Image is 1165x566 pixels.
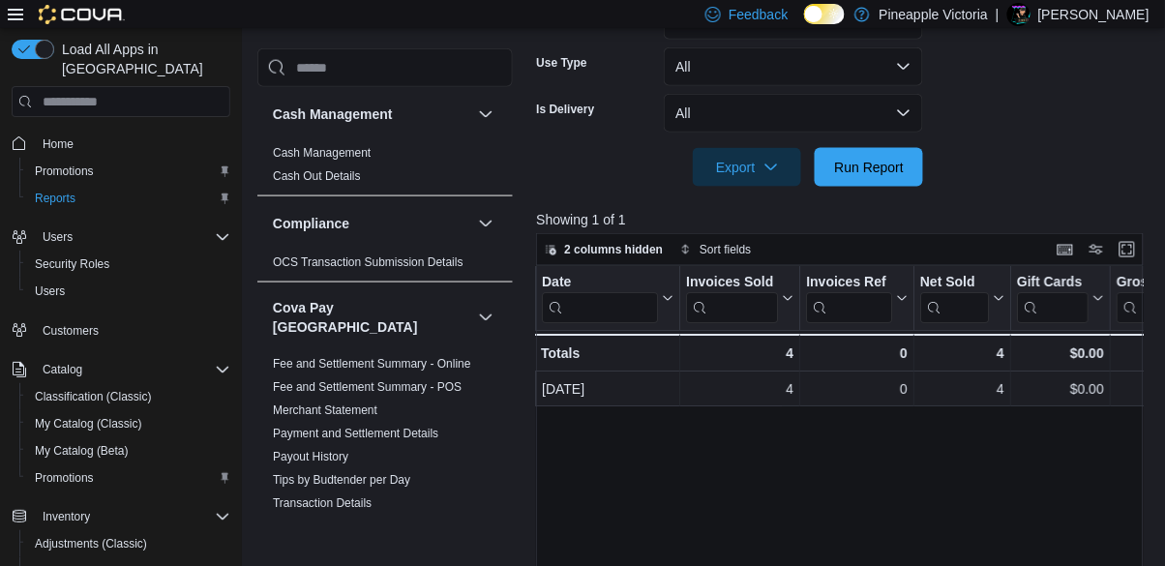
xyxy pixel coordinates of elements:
span: Security Roles [35,256,109,272]
button: Catalog [4,356,238,383]
p: [PERSON_NAME] [1038,3,1150,26]
div: Kurtis Tingley [1007,3,1031,26]
button: Date [542,274,673,323]
span: Load All Apps in [GEOGRAPHIC_DATA] [54,40,230,78]
span: Reports [35,191,75,206]
button: Security Roles [19,251,238,278]
button: All [664,47,923,86]
span: Cash Management [273,145,371,161]
span: Users [27,280,230,303]
button: Invoices Sold [686,274,793,323]
button: Run Report [815,148,923,187]
a: Security Roles [27,253,117,276]
a: Users [27,280,73,303]
span: Feedback [729,5,788,24]
img: Cova [39,5,125,24]
span: Promotions [27,466,230,490]
span: Classification (Classic) [35,389,152,404]
span: OCS Transaction Submission Details [273,254,463,270]
a: Payout History [273,450,348,463]
button: Cova Pay [GEOGRAPHIC_DATA] [273,298,470,337]
div: Compliance [257,251,513,282]
button: Export [693,148,801,187]
a: My Catalog (Classic) [27,412,150,435]
div: 4 [686,377,793,401]
div: Gift Card Sales [1017,274,1089,323]
button: Keyboard shortcuts [1054,238,1077,261]
span: 2 columns hidden [564,242,663,257]
a: Fee and Settlement Summary - Online [273,357,471,371]
span: Customers [43,323,99,339]
button: Promotions [19,464,238,492]
span: My Catalog (Beta) [35,443,129,459]
span: Transaction Details [273,495,372,511]
p: | [996,3,1000,26]
div: Invoices Ref [807,274,893,323]
span: Reports [27,187,230,210]
button: Invoices Ref [807,274,909,323]
p: Pineapple Victoria [880,3,989,26]
a: Cash Out Details [273,169,361,183]
div: 4 [920,342,1004,365]
button: 2 columns hidden [537,238,671,261]
button: Inventory [4,503,238,530]
a: Promotions [27,160,102,183]
a: Promotions [27,466,102,490]
button: Enter fullscreen [1116,238,1139,261]
button: Cash Management [273,104,470,124]
span: Fee and Settlement Summary - Online [273,356,471,372]
button: All [664,94,923,133]
div: 0 [807,377,909,401]
label: Is Delivery [536,102,594,117]
span: Users [35,225,230,249]
span: Sort fields [700,242,751,257]
a: Transaction Details [273,496,372,510]
div: Net Sold [920,274,989,292]
span: Home [35,131,230,155]
span: Classification (Classic) [27,385,230,408]
button: Cash Management [474,103,497,126]
a: Tips by Budtender per Day [273,473,410,487]
span: Security Roles [27,253,230,276]
a: Reports [27,187,83,210]
button: Cova Pay [GEOGRAPHIC_DATA] [474,306,497,329]
button: Reports [19,185,238,212]
button: Inventory [35,505,98,528]
a: Cash Management [273,146,371,160]
div: Invoices Ref [807,274,893,292]
div: Date [542,274,658,323]
span: Promotions [35,164,94,179]
a: Classification (Classic) [27,385,160,408]
span: Fee and Settlement Summary - POS [273,379,462,395]
button: My Catalog (Beta) [19,437,238,464]
span: Catalog [35,358,230,381]
span: My Catalog (Beta) [27,439,230,462]
button: Gift Cards [1017,274,1104,323]
h3: Cash Management [273,104,393,124]
button: Users [35,225,80,249]
span: My Catalog (Classic) [35,416,142,432]
a: Merchant Statement [273,403,377,417]
span: Payout History [273,449,348,464]
span: Adjustments (Classic) [35,536,147,551]
div: 4 [686,342,793,365]
button: Users [4,223,238,251]
button: Display options [1085,238,1108,261]
div: Date [542,274,658,292]
button: Compliance [474,212,497,235]
a: My Catalog (Beta) [27,439,136,462]
span: Payment and Settlement Details [273,426,438,441]
span: Promotions [27,160,230,183]
button: Net Sold [920,274,1004,323]
span: My Catalog (Classic) [27,412,230,435]
button: Users [19,278,238,305]
button: My Catalog (Classic) [19,410,238,437]
div: 4 [920,377,1004,401]
div: Gift Cards [1017,274,1089,292]
input: Dark Mode [804,4,845,24]
span: Home [43,136,74,152]
a: Customers [35,319,106,343]
span: Users [43,229,73,245]
h3: Compliance [273,214,349,233]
